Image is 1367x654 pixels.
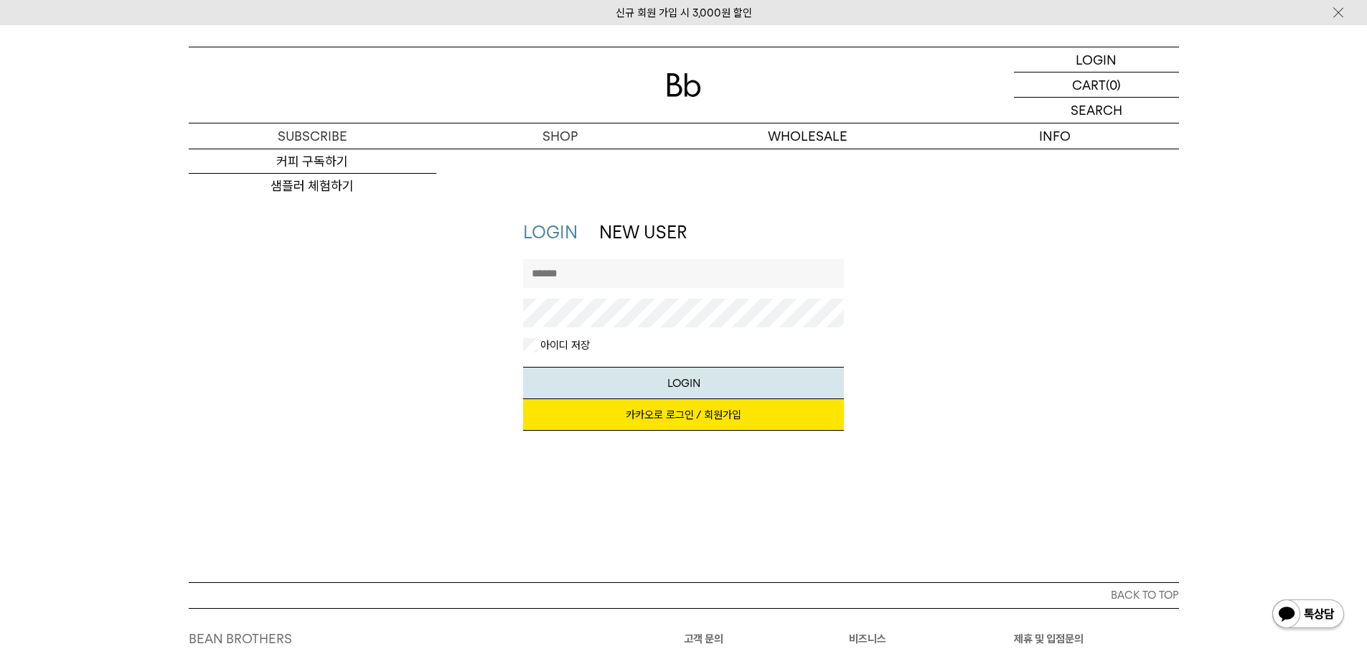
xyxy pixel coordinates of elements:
[1014,630,1179,648] p: 제휴 및 입점문의
[436,123,684,149] a: SHOP
[1014,73,1179,98] a: CART (0)
[1072,73,1106,97] p: CART
[1106,73,1121,97] p: (0)
[1076,47,1117,72] p: LOGIN
[537,338,590,352] label: 아이디 저장
[189,149,436,174] a: 커피 구독하기
[684,630,849,648] p: 고객 문의
[931,123,1179,149] p: INFO
[616,6,752,19] a: 신규 회원 가입 시 3,000원 할인
[189,582,1179,608] button: BACK TO TOP
[599,222,687,243] a: NEW USER
[189,631,292,646] a: BEAN BROTHERS
[849,630,1014,648] p: 비즈니스
[1014,47,1179,73] a: LOGIN
[189,174,436,198] a: 샘플러 체험하기
[667,73,701,97] img: 로고
[523,399,844,431] a: 카카오로 로그인 / 회원가입
[1071,98,1122,123] p: SEARCH
[684,123,931,149] p: WHOLESALE
[523,222,578,243] a: LOGIN
[189,123,436,149] a: SUBSCRIBE
[1271,598,1345,632] img: 카카오톡 채널 1:1 채팅 버튼
[523,367,844,399] button: LOGIN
